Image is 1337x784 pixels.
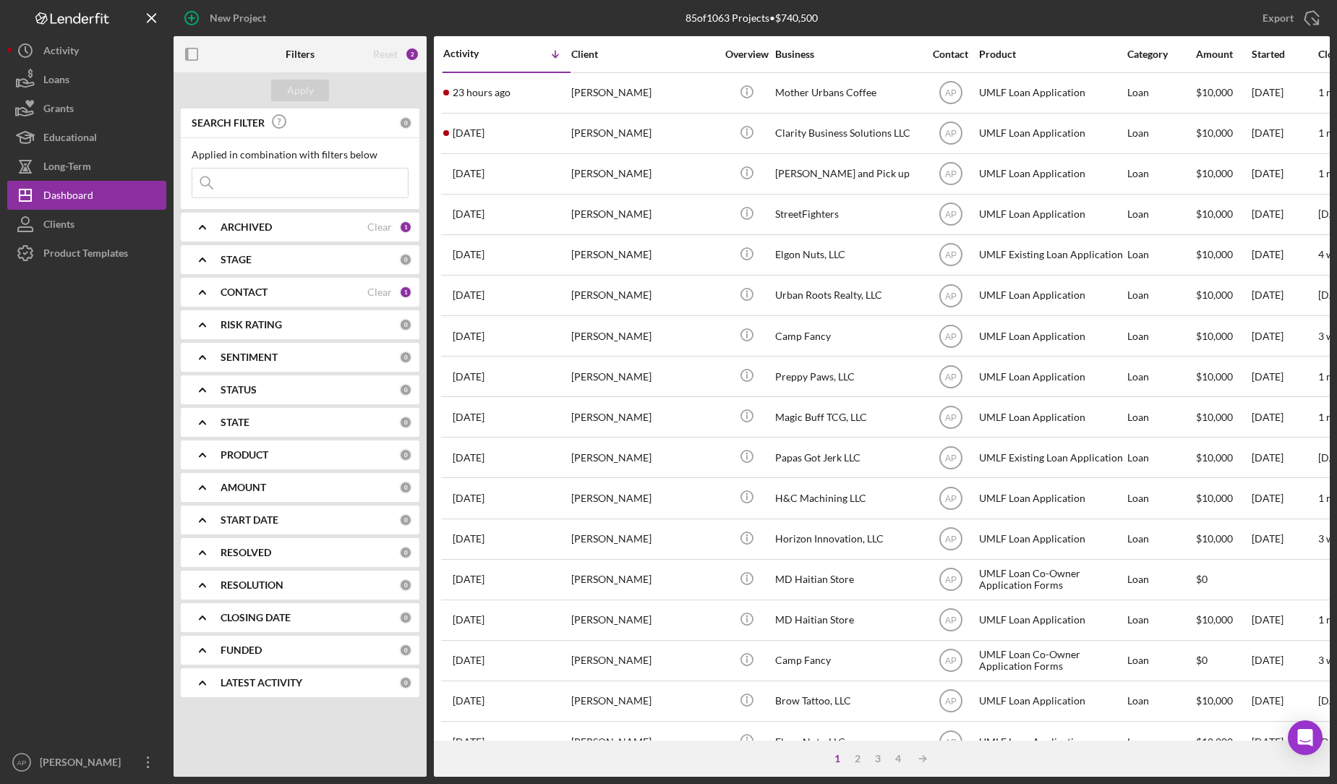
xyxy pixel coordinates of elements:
[453,614,484,626] time: 2025-08-04 16:36
[1127,398,1195,436] div: Loan
[1252,74,1317,112] div: [DATE]
[1196,155,1250,193] div: $10,000
[1196,601,1250,639] div: $10,000
[775,398,920,436] div: Magic Buff TCG, LLC
[979,520,1124,558] div: UMLF Loan Application
[1127,357,1195,396] div: Loan
[1252,276,1317,315] div: [DATE]
[944,250,956,260] text: AP
[571,561,716,599] div: [PERSON_NAME]
[1196,561,1250,599] div: $0
[775,195,920,234] div: StreetFighters
[979,398,1124,436] div: UMLF Loan Application
[1252,723,1317,761] div: [DATE]
[453,736,484,748] time: 2025-07-23 05:46
[1127,682,1195,720] div: Loan
[979,682,1124,720] div: UMLF Loan Application
[7,36,166,65] button: Activity
[944,453,956,463] text: AP
[1127,48,1195,60] div: Category
[1196,195,1250,234] div: $10,000
[43,65,69,98] div: Loans
[1252,479,1317,517] div: [DATE]
[221,547,271,558] b: RESOLVED
[923,48,978,60] div: Contact
[221,482,266,493] b: AMOUNT
[944,656,956,666] text: AP
[571,114,716,153] div: [PERSON_NAME]
[1127,74,1195,112] div: Loan
[979,479,1124,517] div: UMLF Loan Application
[221,351,278,363] b: SENTIMENT
[399,318,412,331] div: 0
[944,615,956,626] text: AP
[1252,48,1317,60] div: Started
[1196,682,1250,720] div: $10,000
[7,152,166,181] a: Long-Term
[405,47,419,61] div: 2
[43,123,97,155] div: Educational
[192,149,409,161] div: Applied in combination with filters below
[1196,723,1250,761] div: $10,000
[979,114,1124,153] div: UMLF Loan Application
[399,676,412,689] div: 0
[43,94,74,127] div: Grants
[979,74,1124,112] div: UMLF Loan Application
[571,155,716,193] div: [PERSON_NAME]
[1252,195,1317,234] div: [DATE]
[453,533,484,545] time: 2025-08-04 20:49
[571,682,716,720] div: [PERSON_NAME]
[7,748,166,777] button: AP[PERSON_NAME]
[7,239,166,268] button: Product Templates
[775,723,920,761] div: Elgon Nuts, LLC
[174,4,281,33] button: New Project
[453,695,484,707] time: 2025-07-27 21:07
[1252,682,1317,720] div: [DATE]
[1127,195,1195,234] div: Loan
[17,759,27,767] text: AP
[1252,317,1317,355] div: [DATE]
[7,123,166,152] button: Educational
[571,642,716,680] div: [PERSON_NAME]
[43,239,128,271] div: Product Templates
[221,612,291,623] b: CLOSING DATE
[7,210,166,239] a: Clients
[1252,642,1317,680] div: [DATE]
[7,181,166,210] button: Dashboard
[399,481,412,494] div: 0
[1252,114,1317,153] div: [DATE]
[221,319,282,331] b: RISK RATING
[1127,236,1195,274] div: Loan
[979,357,1124,396] div: UMLF Loan Application
[944,412,956,422] text: AP
[192,117,265,129] b: SEARCH FILTER
[1196,438,1250,477] div: $10,000
[1127,642,1195,680] div: Loan
[221,579,283,591] b: RESOLUTION
[399,221,412,234] div: 1
[1127,438,1195,477] div: Loan
[979,723,1124,761] div: UMLF Loan Application
[944,291,956,301] text: AP
[571,74,716,112] div: [PERSON_NAME]
[775,48,920,60] div: Business
[979,48,1124,60] div: Product
[7,94,166,123] a: Grants
[36,748,130,780] div: [PERSON_NAME]
[287,80,314,101] div: Apply
[1252,357,1317,396] div: [DATE]
[373,48,398,60] div: Reset
[453,655,484,666] time: 2025-07-28 21:22
[399,611,412,624] div: 0
[775,357,920,396] div: Preppy Paws, LLC
[43,181,93,213] div: Dashboard
[944,737,956,747] text: AP
[399,448,412,461] div: 0
[1196,114,1250,153] div: $10,000
[775,438,920,477] div: Papas Got Jerk LLC
[1196,357,1250,396] div: $10,000
[775,74,920,112] div: Mother Urbans Coffee
[847,753,868,764] div: 2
